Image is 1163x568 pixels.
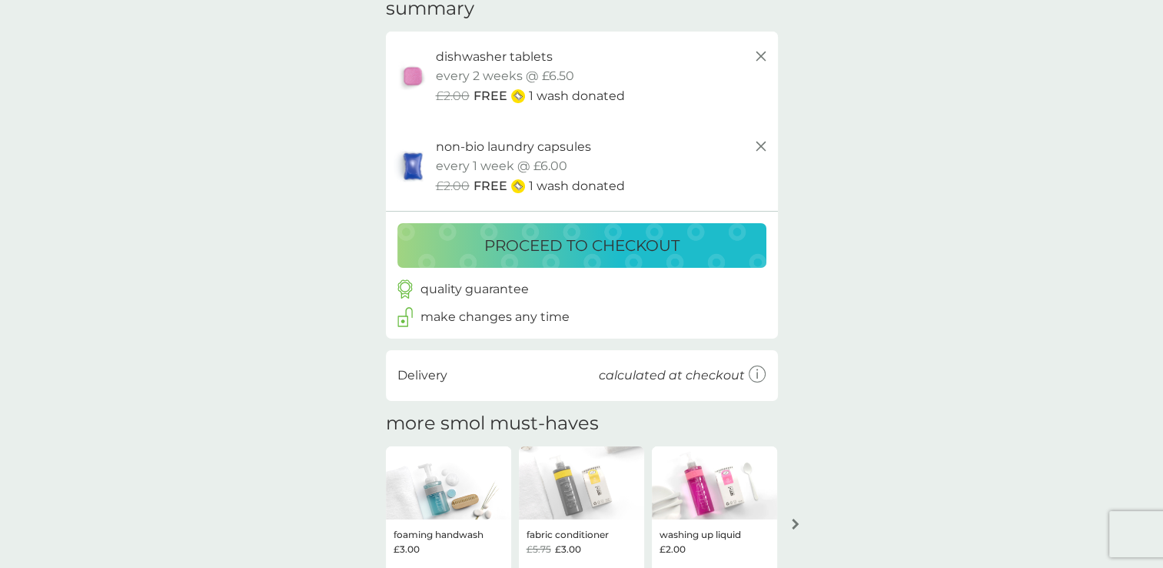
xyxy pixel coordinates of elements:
[436,176,470,196] span: £2.00
[660,527,741,542] p: washing up liquid
[397,366,447,386] p: Delivery
[527,542,551,556] span: £5.75
[436,156,567,176] p: every 1 week @ £6.00
[529,176,625,196] p: 1 wash donated
[394,527,483,542] p: foaming handwash
[436,86,470,106] span: £2.00
[436,47,553,67] p: dishwasher tablets
[474,86,507,106] span: FREE
[474,176,507,196] span: FREE
[527,527,609,542] p: fabric conditioner
[529,86,625,106] p: 1 wash donated
[420,307,570,327] p: make changes any time
[484,233,680,258] p: proceed to checkout
[394,542,420,556] span: £3.00
[436,137,591,157] p: non-bio laundry capsules
[397,223,766,268] button: proceed to checkout
[420,279,529,299] p: quality guarantee
[436,66,574,86] p: every 2 weeks @ £6.50
[599,366,745,386] p: calculated at checkout
[555,542,581,556] span: £3.00
[386,413,599,435] h2: more smol must-haves
[660,542,686,556] span: £2.00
